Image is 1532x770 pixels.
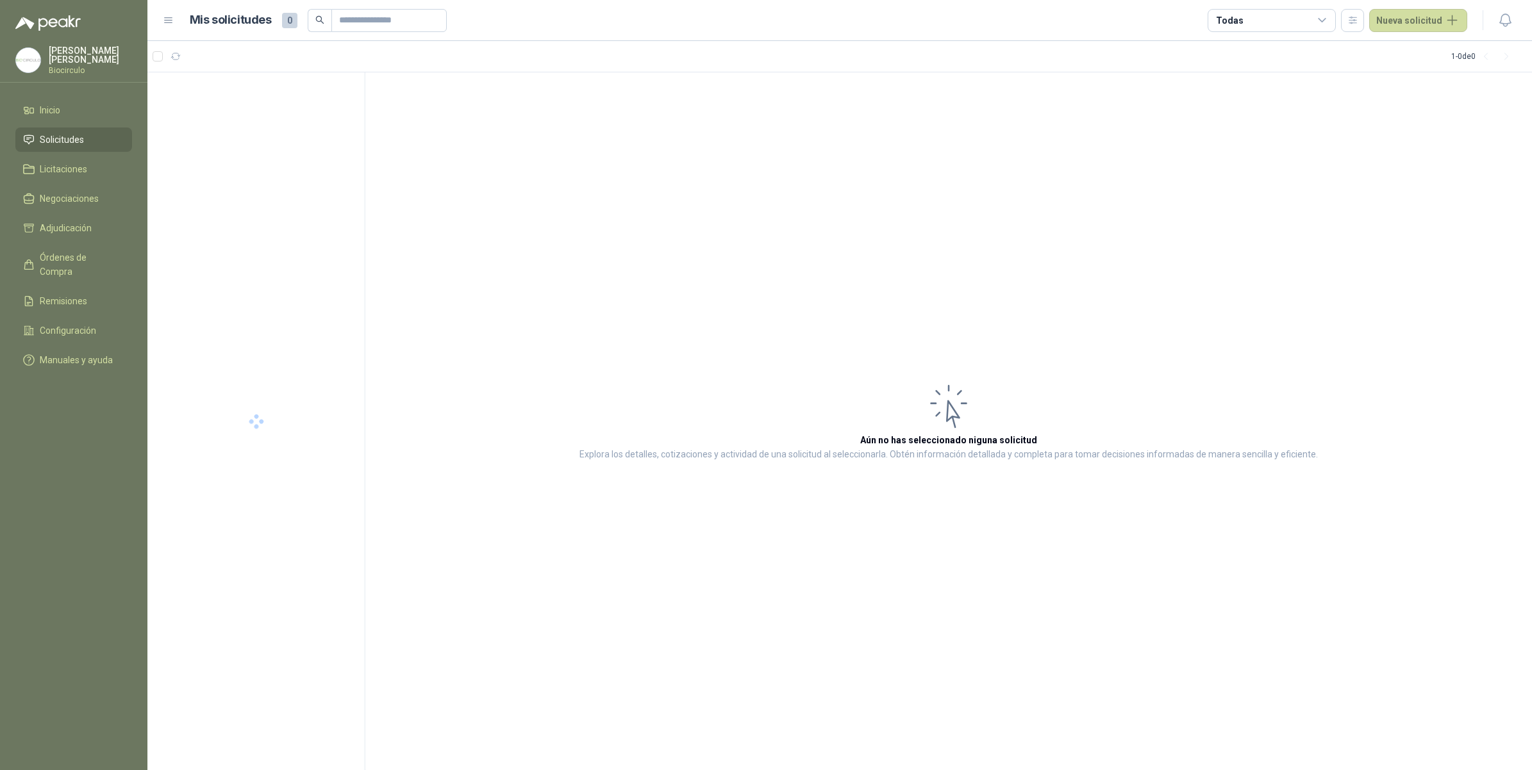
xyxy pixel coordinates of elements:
[40,162,87,176] span: Licitaciones
[40,353,113,367] span: Manuales y ayuda
[579,447,1318,463] p: Explora los detalles, cotizaciones y actividad de una solicitud al seleccionarla. Obtén informaci...
[16,48,40,72] img: Company Logo
[40,294,87,308] span: Remisiones
[15,216,132,240] a: Adjudicación
[282,13,297,28] span: 0
[40,133,84,147] span: Solicitudes
[40,221,92,235] span: Adjudicación
[15,98,132,122] a: Inicio
[860,433,1037,447] h3: Aún no has seleccionado niguna solicitud
[49,46,132,64] p: [PERSON_NAME] [PERSON_NAME]
[1216,13,1243,28] div: Todas
[15,157,132,181] a: Licitaciones
[40,103,60,117] span: Inicio
[1451,46,1517,67] div: 1 - 0 de 0
[15,348,132,372] a: Manuales y ayuda
[15,318,132,343] a: Configuración
[40,324,96,338] span: Configuración
[49,67,132,74] p: Biocirculo
[15,127,132,152] a: Solicitudes
[190,11,272,29] h1: Mis solicitudes
[40,250,120,279] span: Órdenes de Compra
[15,186,132,211] a: Negociaciones
[15,289,132,313] a: Remisiones
[40,192,99,206] span: Negociaciones
[15,15,81,31] img: Logo peakr
[315,15,324,24] span: search
[15,245,132,284] a: Órdenes de Compra
[1369,9,1467,32] button: Nueva solicitud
